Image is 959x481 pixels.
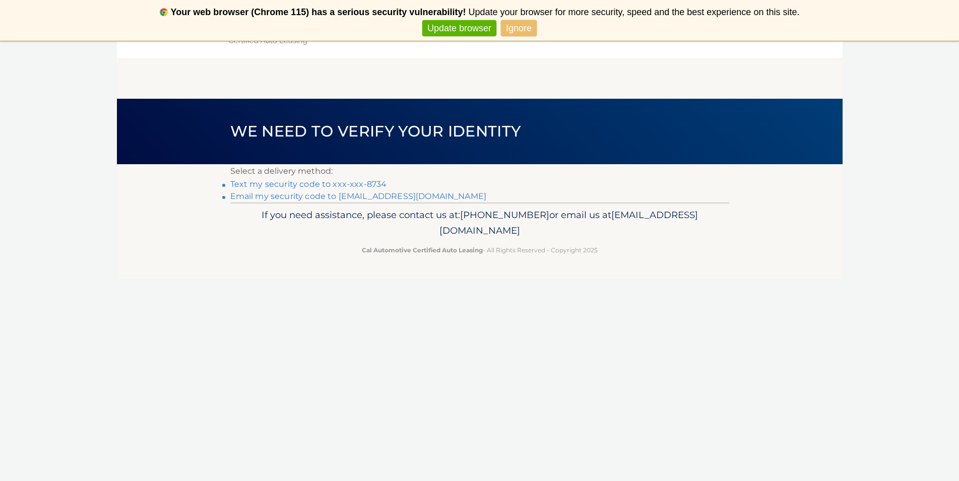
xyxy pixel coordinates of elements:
[230,179,387,189] a: Text my security code to xxx-xxx-8734
[468,7,799,17] span: Update your browser for more security, speed and the best experience on this site.
[422,20,496,37] a: Update browser
[230,122,521,141] span: We need to verify your identity
[237,207,723,239] p: If you need assistance, please contact us at: or email us at
[171,7,466,17] b: Your web browser (Chrome 115) has a serious security vulnerability!
[237,245,723,255] p: - All Rights Reserved - Copyright 2025
[460,209,549,221] span: [PHONE_NUMBER]
[362,246,483,254] strong: Cal Automotive Certified Auto Leasing
[501,20,537,37] a: Ignore
[230,191,487,201] a: Email my security code to [EMAIL_ADDRESS][DOMAIN_NAME]
[230,164,729,178] p: Select a delivery method:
